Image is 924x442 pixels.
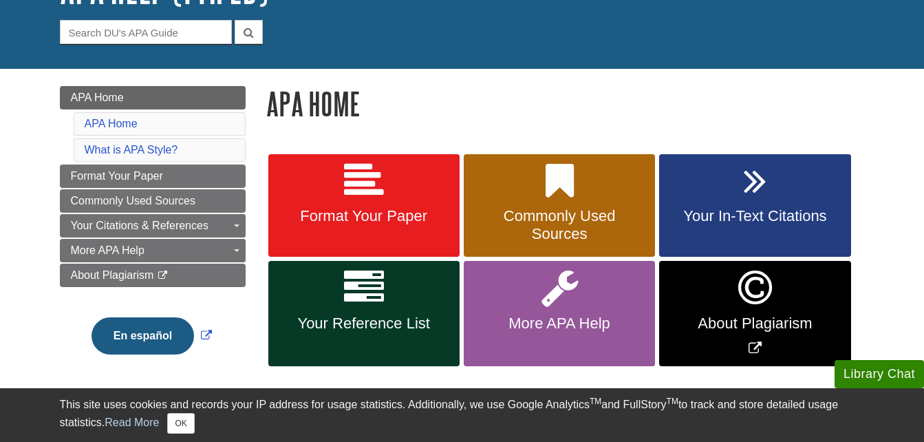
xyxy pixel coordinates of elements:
[157,271,169,280] i: This link opens in a new window
[71,92,124,103] span: APA Home
[85,144,178,156] a: What is APA Style?
[85,118,138,129] a: APA Home
[60,239,246,262] a: More APA Help
[71,269,154,281] span: About Plagiarism
[474,315,645,333] span: More APA Help
[268,154,460,257] a: Format Your Paper
[60,20,232,44] input: Search DU's APA Guide
[667,397,678,406] sup: TM
[474,207,645,243] span: Commonly Used Sources
[60,86,246,109] a: APA Home
[167,413,194,434] button: Close
[105,417,159,428] a: Read More
[60,397,865,434] div: This site uses cookies and records your IP address for usage statistics. Additionally, we use Goo...
[464,261,655,366] a: More APA Help
[60,264,246,287] a: About Plagiarism
[835,360,924,388] button: Library Chat
[659,154,850,257] a: Your In-Text Citations
[60,86,246,378] div: Guide Page Menu
[669,207,840,225] span: Your In-Text Citations
[669,315,840,333] span: About Plagiarism
[92,317,194,355] button: En español
[279,315,449,333] span: Your Reference List
[88,330,215,341] a: Link opens in new window
[268,261,460,366] a: Your Reference List
[71,220,208,231] span: Your Citations & References
[464,154,655,257] a: Commonly Used Sources
[590,397,601,406] sup: TM
[266,86,865,121] h1: APA Home
[71,244,144,256] span: More APA Help
[71,170,163,182] span: Format Your Paper
[71,195,195,207] span: Commonly Used Sources
[659,261,850,366] a: Link opens in new window
[60,165,246,188] a: Format Your Paper
[60,214,246,238] a: Your Citations & References
[279,207,449,225] span: Format Your Paper
[60,189,246,213] a: Commonly Used Sources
